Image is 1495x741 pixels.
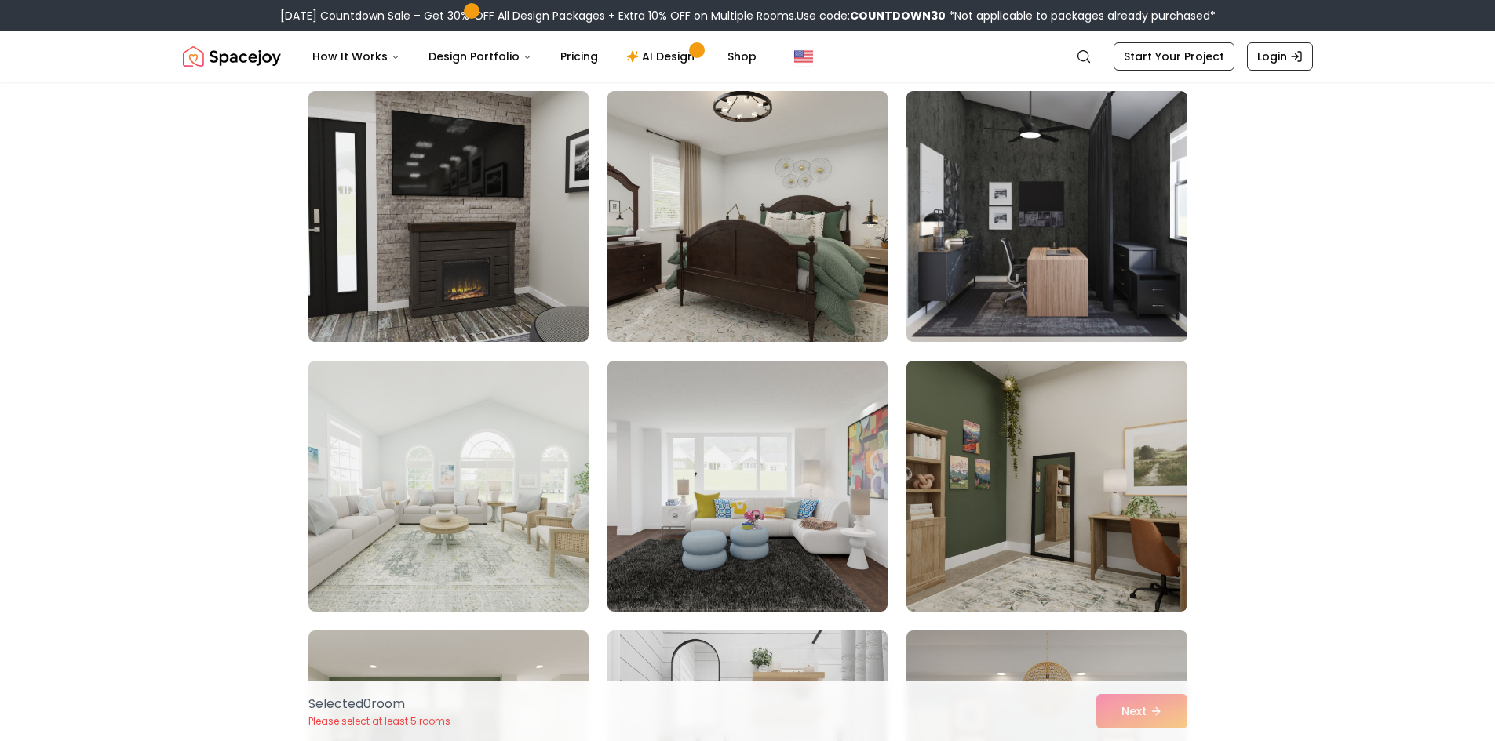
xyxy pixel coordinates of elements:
p: Selected 0 room [308,695,450,714]
a: Pricing [548,41,611,72]
button: Design Portfolio [416,41,545,72]
img: United States [794,47,813,66]
span: *Not applicable to packages already purchased* [946,8,1216,24]
img: Room room-8 [607,361,888,612]
a: AI Design [614,41,712,72]
img: Spacejoy Logo [183,41,281,72]
a: Shop [715,41,769,72]
img: Room room-9 [906,361,1187,612]
img: Room room-5 [607,91,888,342]
img: Room room-7 [308,361,589,612]
a: Start Your Project [1114,42,1234,71]
nav: Main [300,41,769,72]
a: Spacejoy [183,41,281,72]
nav: Global [183,31,1313,82]
b: COUNTDOWN30 [850,8,946,24]
p: Please select at least 5 rooms [308,715,450,728]
img: Room room-4 [308,91,589,342]
img: Room room-6 [906,91,1187,342]
div: [DATE] Countdown Sale – Get 30% OFF All Design Packages + Extra 10% OFF on Multiple Rooms. [280,8,1216,24]
button: How It Works [300,41,413,72]
span: Use code: [797,8,946,24]
a: Login [1247,42,1313,71]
